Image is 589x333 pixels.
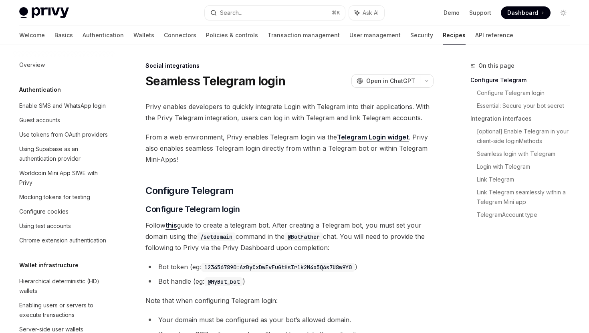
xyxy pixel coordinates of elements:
h5: Wallet infrastructure [19,260,79,270]
div: Enable SMS and WhatsApp login [19,101,106,111]
a: Wallets [133,26,154,45]
a: Login with Telegram [477,160,576,173]
a: Using test accounts [13,219,115,233]
a: Configure cookies [13,204,115,219]
a: User management [349,26,401,45]
li: Your domain must be configured as your bot’s allowed domain. [145,314,434,325]
div: Using test accounts [19,221,71,231]
a: Security [410,26,433,45]
a: Authentication [83,26,124,45]
a: Hierarchical deterministic (HD) wallets [13,274,115,298]
a: Demo [444,9,460,17]
a: [optional] Enable Telegram in your client-side loginMethods [477,125,576,147]
span: Note that when configuring Telegram login: [145,295,434,306]
a: Mocking tokens for testing [13,190,115,204]
div: Chrome extension authentication [19,236,106,245]
span: Privy enables developers to quickly integrate Login with Telegram into their applications. With t... [145,101,434,123]
span: Open in ChatGPT [366,77,415,85]
a: Link Telegram [477,173,576,186]
a: Basics [54,26,73,45]
img: light logo [19,7,69,18]
a: Essential: Secure your bot secret [477,99,576,112]
button: Search...⌘K [205,6,345,20]
a: Welcome [19,26,45,45]
span: From a web environment, Privy enables Telegram login via the . Privy also enables seamless Telegr... [145,131,434,165]
code: /setdomain [197,232,236,241]
a: Using Supabase as an authentication provider [13,142,115,166]
a: Enabling users or servers to execute transactions [13,298,115,322]
a: API reference [475,26,513,45]
span: Ask AI [363,9,379,17]
a: Use tokens from OAuth providers [13,127,115,142]
div: Hierarchical deterministic (HD) wallets [19,276,111,296]
a: Enable SMS and WhatsApp login [13,99,115,113]
button: Toggle dark mode [557,6,570,19]
div: Mocking tokens for testing [19,192,90,202]
div: Overview [19,60,45,70]
a: Support [469,9,491,17]
div: Enabling users or servers to execute transactions [19,301,111,320]
a: Chrome extension authentication [13,233,115,248]
a: Worldcoin Mini App SIWE with Privy [13,166,115,190]
span: ⌘ K [332,10,340,16]
button: Ask AI [349,6,384,20]
button: Open in ChatGPT [351,74,420,88]
h1: Seamless Telegram login [145,74,285,88]
code: @BotFather [284,232,323,241]
a: Overview [13,58,115,72]
a: Configure Telegram [470,74,576,87]
div: Worldcoin Mini App SIWE with Privy [19,168,111,188]
a: Seamless login with Telegram [477,147,576,160]
span: On this page [478,61,514,71]
li: Bot token (eg: ) [145,261,434,272]
code: @MyBot_bot [204,277,243,286]
a: Recipes [443,26,466,45]
a: Configure Telegram login [477,87,576,99]
div: Guest accounts [19,115,60,125]
a: Connectors [164,26,196,45]
span: Configure Telegram login [145,204,240,215]
h5: Authentication [19,85,61,95]
a: Policies & controls [206,26,258,45]
a: Dashboard [501,6,551,19]
span: Dashboard [507,9,538,17]
div: Use tokens from OAuth providers [19,130,108,139]
span: Configure Telegram [145,184,234,197]
a: TelegramAccount type [477,208,576,221]
div: Using Supabase as an authentication provider [19,144,111,163]
a: this [165,221,177,230]
span: Follow guide to create a telegram bot. After creating a Telegram bot, you must set your domain us... [145,220,434,253]
a: Integration interfaces [470,112,576,125]
a: Transaction management [268,26,340,45]
div: Search... [220,8,242,18]
code: 1234567890:AzByCxDwEvFuGtHsIr1k2M4o5Q6s7U8w9Y0 [201,263,355,272]
div: Configure cookies [19,207,69,216]
a: Link Telegram seamlessly within a Telegram Mini app [477,186,576,208]
a: Guest accounts [13,113,115,127]
div: Social integrations [145,62,434,70]
a: Telegram Login widget [337,133,409,141]
li: Bot handle (eg: ) [145,276,434,287]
